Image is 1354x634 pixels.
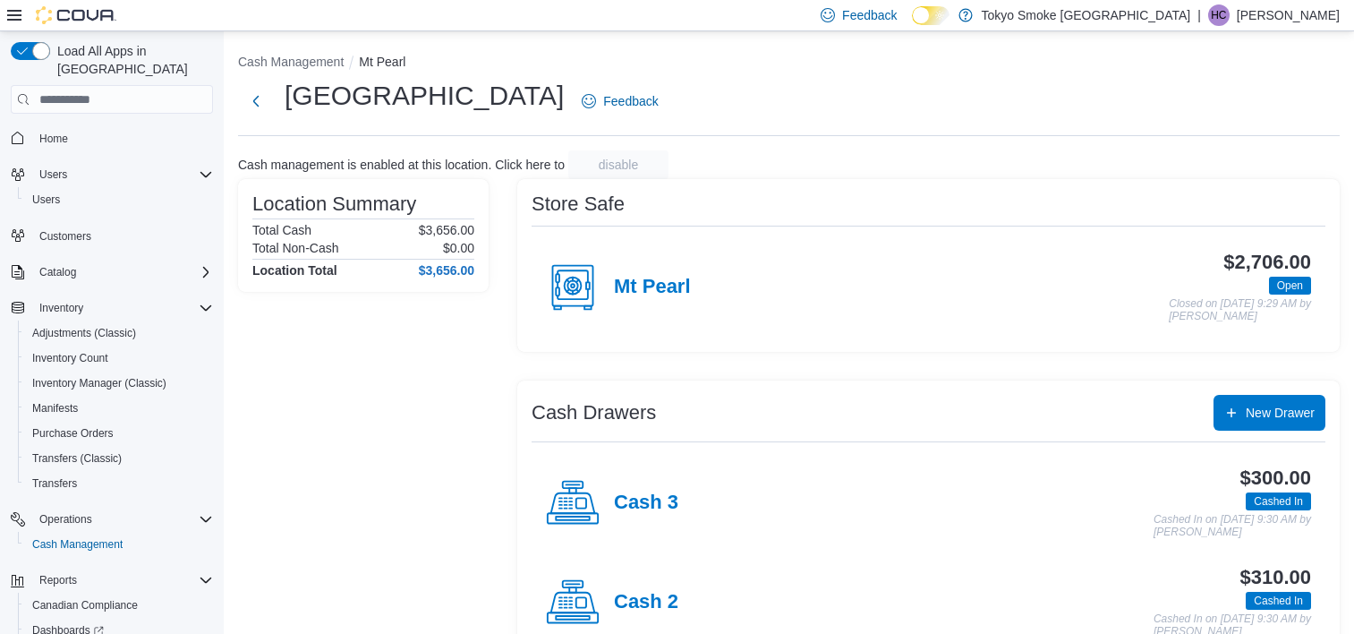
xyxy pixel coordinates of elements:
h3: Cash Drawers [532,402,656,424]
span: Inventory Count [25,347,213,369]
span: Cash Management [32,537,123,552]
span: Open [1277,278,1303,294]
button: Users [18,187,220,212]
button: disable [568,150,668,179]
span: Manifests [25,398,213,419]
span: Cashed In [1246,493,1311,510]
span: Feedback [603,92,658,110]
button: Home [4,124,220,150]
span: Catalog [39,265,76,279]
span: Inventory [39,301,83,315]
span: Purchase Orders [25,423,213,444]
button: Users [4,162,220,187]
span: Cashed In [1254,493,1303,510]
button: Reports [32,570,84,591]
button: Canadian Compliance [18,593,220,618]
span: Users [25,189,213,210]
a: Users [25,189,67,210]
span: Open [1269,277,1311,295]
h3: Location Summary [252,193,416,215]
a: Home [32,128,75,150]
a: Cash Management [25,534,130,555]
h1: [GEOGRAPHIC_DATA] [285,78,564,114]
span: Cash Management [25,534,213,555]
button: Cash Management [238,55,344,69]
span: Inventory Manager (Classic) [32,376,166,390]
button: Catalog [32,261,83,283]
h4: Cash 3 [614,492,678,515]
a: Adjustments (Classic) [25,322,143,344]
span: Cashed In [1254,593,1303,609]
span: Reports [39,573,77,587]
h4: Location Total [252,263,337,278]
span: Inventory Count [32,351,108,365]
button: Cash Management [18,532,220,557]
span: Transfers (Classic) [32,451,122,466]
h3: $310.00 [1240,567,1311,588]
span: Transfers [25,473,213,494]
a: Customers [32,226,98,247]
button: Mt Pearl [359,55,405,69]
span: Adjustments (Classic) [25,322,213,344]
span: disable [599,156,638,174]
span: Feedback [842,6,897,24]
a: Inventory Manager (Classic) [25,373,174,394]
button: Transfers [18,471,220,496]
h3: $2,706.00 [1223,252,1311,273]
p: Closed on [DATE] 9:29 AM by [PERSON_NAME] [1169,298,1311,322]
h4: Cash 2 [614,591,678,614]
button: Catalog [4,260,220,285]
button: Next [238,83,274,119]
span: Transfers [32,476,77,491]
span: Adjustments (Classic) [32,326,136,340]
a: Canadian Compliance [25,595,145,616]
p: Tokyo Smoke [GEOGRAPHIC_DATA] [982,4,1191,26]
button: Inventory Manager (Classic) [18,371,220,396]
span: New Drawer [1246,404,1315,422]
span: Operations [39,512,92,527]
span: Reports [32,570,213,591]
h3: Store Safe [532,193,625,215]
img: Cova [36,6,116,24]
span: Dark Mode [912,25,913,26]
h4: Mt Pearl [614,276,691,299]
span: Cashed In [1246,592,1311,610]
span: Home [32,126,213,149]
a: Purchase Orders [25,423,121,444]
button: Operations [32,509,99,530]
button: Inventory Count [18,346,220,371]
button: Inventory [32,297,90,319]
span: Inventory [32,297,213,319]
span: Users [32,193,60,207]
span: Operations [32,509,213,530]
span: Inventory Manager (Classic) [25,373,213,394]
span: Home [39,132,68,146]
button: Adjustments (Classic) [18,321,220,346]
span: Transfers (Classic) [25,448,213,469]
span: Purchase Orders [32,426,114,441]
a: Feedback [575,83,665,119]
button: Inventory [4,296,220,321]
button: Transfers (Classic) [18,446,220,471]
p: | [1197,4,1201,26]
button: Manifests [18,396,220,421]
span: Manifests [32,401,78,416]
span: Customers [39,229,91,244]
a: Transfers [25,473,84,494]
a: Transfers (Classic) [25,448,129,469]
p: [PERSON_NAME] [1237,4,1340,26]
h4: $3,656.00 [419,263,474,278]
input: Dark Mode [912,6,950,25]
span: Canadian Compliance [25,595,213,616]
p: $0.00 [443,241,474,255]
button: Customers [4,223,220,249]
span: Users [39,167,67,182]
p: Cashed In on [DATE] 9:30 AM by [PERSON_NAME] [1154,514,1311,538]
button: Operations [4,507,220,532]
button: Reports [4,568,220,593]
span: Customers [32,225,213,247]
button: Users [32,164,74,185]
a: Manifests [25,398,85,419]
span: HC [1211,4,1226,26]
nav: An example of EuiBreadcrumbs [238,53,1340,74]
